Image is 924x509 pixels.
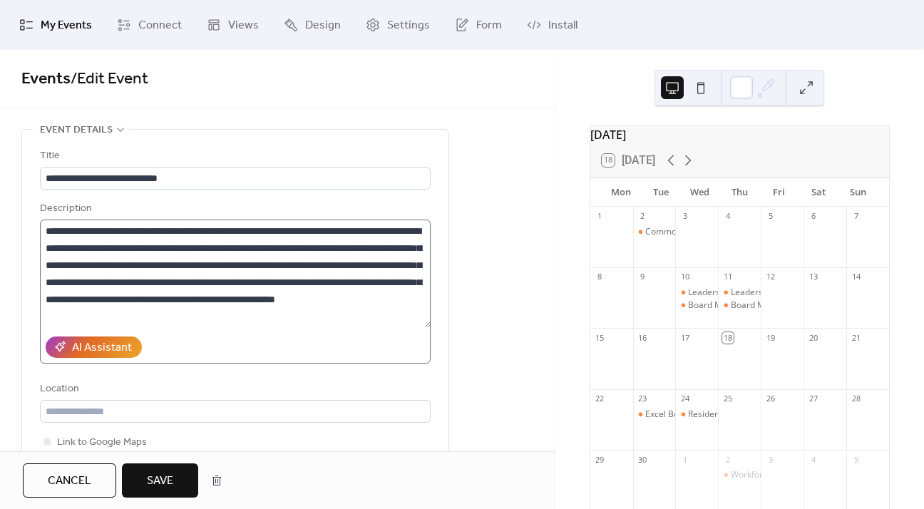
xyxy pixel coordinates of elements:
div: [DATE] [590,126,889,143]
div: Thu [720,178,759,207]
span: Settings [387,17,430,34]
div: Leadership Fundamentals (LEAD201) - Day 1 [688,287,865,299]
span: Views [228,17,259,34]
a: Events [21,63,71,95]
a: Install [516,6,588,44]
div: Board Masterclass for Aged Care and Disability Providers - MAST201 - Day 2 [718,299,761,312]
div: 10 [679,272,690,282]
div: 3 [765,454,776,465]
span: Install [548,17,577,34]
div: Location [40,381,428,398]
a: Views [196,6,269,44]
div: Leadership Fundamentals (LEAD201) - Day 2 [731,287,908,299]
div: Leadership Fundamentals (LEAD201) - Day 2 [718,287,761,299]
a: My Events [9,6,103,44]
a: Settings [355,6,441,44]
span: / Edit Event [71,63,148,95]
div: 1 [595,211,605,222]
div: 20 [808,332,818,343]
div: 19 [765,332,776,343]
div: 16 [637,332,648,343]
div: 7 [851,211,861,222]
div: Workforce Planning Essentials (WORP101) [731,469,898,481]
div: 11 [722,272,733,282]
div: 4 [722,211,733,222]
div: 23 [637,394,648,404]
div: 6 [808,211,818,222]
div: 14 [851,272,861,282]
div: 17 [679,332,690,343]
div: 13 [808,272,818,282]
a: Design [273,6,351,44]
a: Form [444,6,513,44]
div: Wed [680,178,719,207]
div: Residential Accommodation Admissions Essentials (RESI401) [675,408,718,421]
button: Cancel [23,463,116,498]
span: Form [476,17,502,34]
span: My Events [41,17,92,34]
div: 25 [722,394,733,404]
div: 24 [679,394,690,404]
button: AI Assistant [46,336,142,358]
span: Event details [40,122,113,139]
span: Save [147,473,173,490]
div: 5 [765,211,776,222]
div: Mon [602,178,641,207]
div: 27 [808,394,818,404]
div: Tue [641,178,680,207]
span: Design [305,17,341,34]
div: 21 [851,332,861,343]
div: Commonwealth Home Support Programme Essentials (CHSP101) [645,226,905,238]
div: AI Assistant [72,339,132,356]
a: Connect [106,6,192,44]
div: 2 [722,454,733,465]
div: Excel Beginners (EXCE101) [645,408,752,421]
button: Save [122,463,198,498]
div: 22 [595,394,605,404]
div: 3 [679,211,690,222]
div: 30 [637,454,648,465]
div: Excel Beginners (EXCE101) [633,408,676,421]
div: Leadership Fundamentals (LEAD201) - Day 1 [675,287,718,299]
div: Commonwealth Home Support Programme Essentials (CHSP101) [633,226,676,238]
span: Link to Google Maps [57,434,147,451]
div: 18 [722,332,733,343]
div: 26 [765,394,776,404]
div: 4 [808,454,818,465]
div: Title [40,148,428,165]
div: Sat [799,178,838,207]
div: 15 [595,332,605,343]
div: 8 [595,272,605,282]
div: Description [40,200,428,217]
div: Fri [759,178,799,207]
div: 2 [637,211,648,222]
div: Board Masterclass for Aged Care and Disability Providers - MAST201 - Day 1 [675,299,718,312]
div: Workforce Planning Essentials (WORP101) [718,469,761,481]
div: 29 [595,454,605,465]
span: Cancel [48,473,91,490]
div: 1 [679,454,690,465]
div: Sun [838,178,878,207]
div: 9 [637,272,648,282]
div: 12 [765,272,776,282]
span: Connect [138,17,182,34]
div: 28 [851,394,861,404]
div: 5 [851,454,861,465]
